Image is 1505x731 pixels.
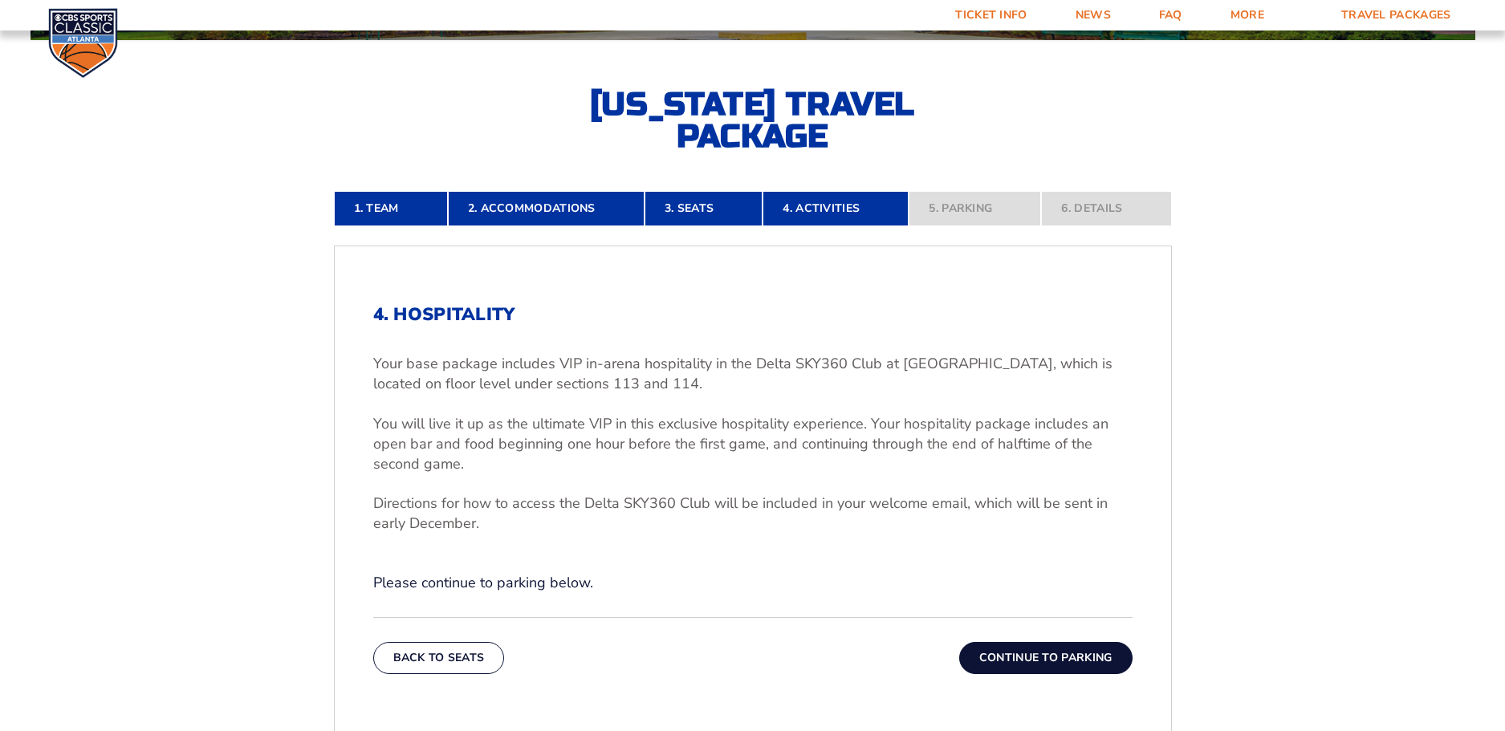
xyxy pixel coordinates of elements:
p: You will live it up as the ultimate VIP in this exclusive hospitality experience. Your hospitalit... [373,414,1133,475]
p: Please continue to parking below. [373,573,1133,593]
a: 2. Accommodations [448,191,645,226]
a: 1. Team [334,191,448,226]
p: Directions for how to access the Delta SKY360 Club will be included in your welcome email, which ... [373,493,1133,534]
img: CBS Sports Classic [48,8,118,78]
h2: [US_STATE] Travel Package [576,88,929,152]
p: Your base package includes VIP in-arena hospitality in the Delta SKY360 Club at [GEOGRAPHIC_DATA]... [373,354,1133,394]
button: Back To Seats [373,642,505,674]
h2: 4. Hospitality [373,304,1133,325]
button: Continue To Parking [959,642,1133,674]
a: 3. Seats [645,191,763,226]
